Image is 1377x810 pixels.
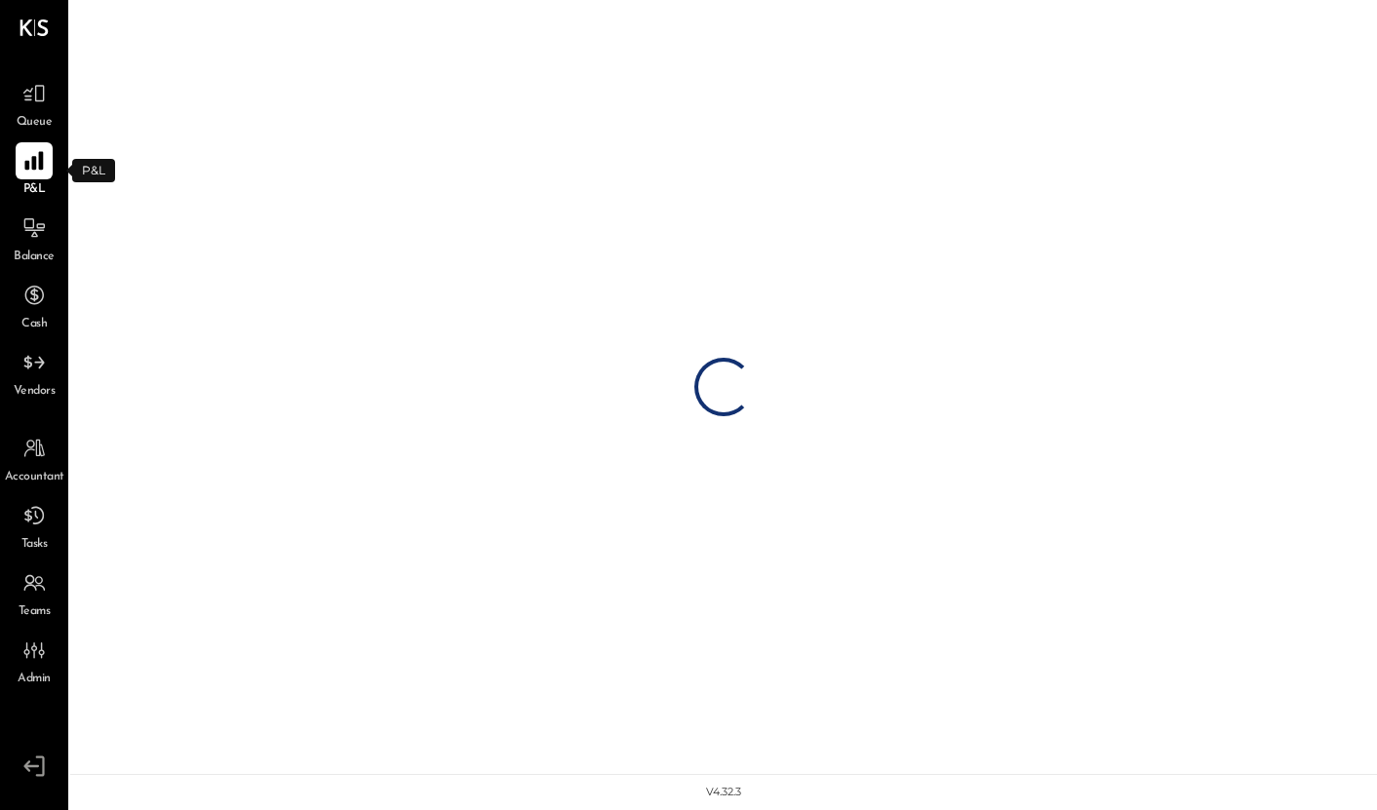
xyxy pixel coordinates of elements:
[1,344,67,401] a: Vendors
[21,316,47,333] span: Cash
[19,603,51,621] span: Teams
[1,430,67,486] a: Accountant
[21,536,48,554] span: Tasks
[1,75,67,132] a: Queue
[1,564,67,621] a: Teams
[23,181,46,199] span: P&L
[1,142,67,199] a: P&L
[18,671,51,688] span: Admin
[5,469,64,486] span: Accountant
[706,785,741,800] div: v 4.32.3
[17,114,53,132] span: Queue
[1,497,67,554] a: Tasks
[14,383,56,401] span: Vendors
[1,277,67,333] a: Cash
[1,632,67,688] a: Admin
[14,249,55,266] span: Balance
[1,210,67,266] a: Balance
[72,159,115,182] div: P&L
